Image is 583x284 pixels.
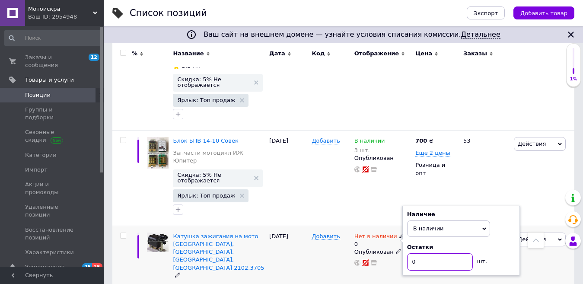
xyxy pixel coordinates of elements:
[92,263,102,271] span: 15
[177,172,250,183] span: Скидка: 5% Не отображается
[415,150,450,156] span: Еще 2 цены
[415,137,427,144] b: 700
[354,137,385,147] span: В наличии
[407,243,515,251] div: Остатки
[461,30,500,39] a: Детальнее
[415,50,432,57] span: Цена
[25,181,80,196] span: Акции и промокоды
[354,233,405,248] div: 0
[147,233,169,252] img: Катушка зажигания на мото Минск,Восход,Рига,Карпаты 2102.3705
[518,140,546,147] span: Действия
[25,128,80,144] span: Сезонные скидки
[25,54,80,69] span: Заказы и сообщения
[354,50,399,57] span: Отображение
[173,233,264,271] a: Катушка зажигания на мото [GEOGRAPHIC_DATA],[GEOGRAPHIC_DATA],[GEOGRAPHIC_DATA],[GEOGRAPHIC_DATA]...
[25,106,80,121] span: Группы и подборки
[473,253,490,265] div: шт.
[413,225,444,232] span: В наличии
[177,77,250,88] span: Скидка: 5% Не отображается
[566,29,576,40] svg: Закрыть
[312,50,325,57] span: Код
[173,149,265,165] a: Запчасти мотоцикл ИЖ Юпитер
[25,76,74,84] span: Товары и услуги
[4,30,102,46] input: Поиск
[132,50,137,57] span: %
[312,137,340,144] span: Добавить
[267,16,309,131] div: [DATE]
[354,147,385,153] div: 3 шт.
[407,211,515,218] div: Наличие
[25,91,51,99] span: Позиции
[177,97,235,103] span: Ярлык: Топ продаж
[467,6,505,19] button: Экспорт
[513,6,574,19] button: Добавить товар
[25,226,80,242] span: Восстановление позиций
[458,130,512,226] div: 53
[458,16,512,131] div: 191
[177,193,235,198] span: Ярлык: Топ продаж
[474,10,498,16] span: Экспорт
[267,130,309,226] div: [DATE]
[28,5,93,13] span: Мотоискра
[25,166,48,174] span: Импорт
[463,50,487,57] span: Заказы
[28,13,104,21] div: Ваш ID: 2954948
[415,137,433,145] div: ₴
[25,203,80,219] span: Удаленные позиции
[354,248,411,256] div: Опубликован
[204,30,500,39] span: Ваш сайт на внешнем домене — узнайте условия списания комиссии.
[173,50,204,57] span: Название
[415,161,456,177] div: Розница и опт
[82,263,92,271] span: 25
[25,249,74,256] span: Характеристики
[147,137,169,169] img: Блок БПВ 14-10 Совек
[269,50,285,57] span: Дата
[89,54,99,61] span: 12
[25,263,64,271] span: Уведомления
[354,154,411,162] div: Опубликован
[567,76,580,82] div: 1%
[354,233,397,242] span: Нет в наличии
[312,233,340,240] span: Добавить
[520,10,567,16] span: Добавить товар
[173,137,238,144] a: Блок БПВ 14-10 Совек
[130,9,207,18] div: Список позиций
[25,151,57,159] span: Категории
